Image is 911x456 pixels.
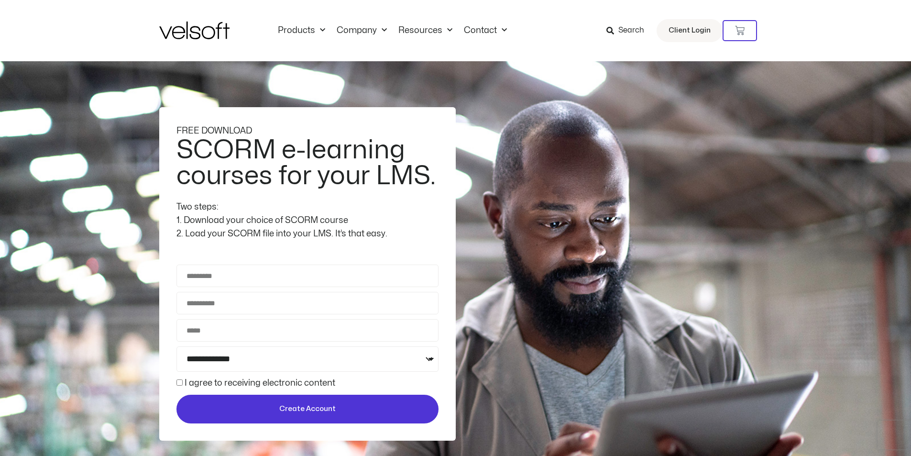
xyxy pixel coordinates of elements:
[176,124,439,138] div: FREE DOWNLOAD
[176,395,439,423] button: Create Account
[618,24,644,37] span: Search
[458,25,513,36] a: ContactMenu Toggle
[669,24,711,37] span: Client Login
[331,25,393,36] a: CompanyMenu Toggle
[393,25,458,36] a: ResourcesMenu Toggle
[176,200,439,214] div: Two steps:
[159,22,230,39] img: Velsoft Training Materials
[272,25,331,36] a: ProductsMenu Toggle
[176,227,439,241] div: 2. Load your SCORM file into your LMS. It’s that easy.
[657,19,723,42] a: Client Login
[279,403,336,415] span: Create Account
[606,22,651,39] a: Search
[176,214,439,227] div: 1. Download your choice of SCORM course
[185,379,335,387] label: I agree to receiving electronic content
[176,137,436,189] h2: SCORM e-learning courses for your LMS.
[272,25,513,36] nav: Menu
